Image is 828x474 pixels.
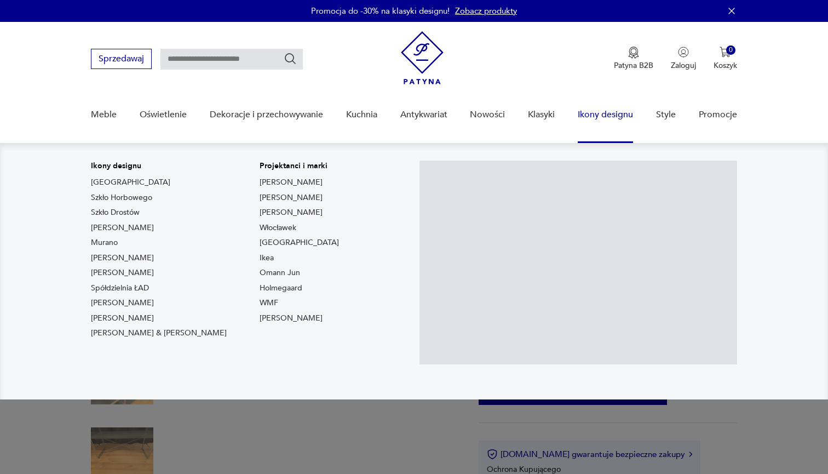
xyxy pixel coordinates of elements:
[91,177,170,188] a: [GEOGRAPHIC_DATA]
[678,47,689,58] img: Ikonka użytkownika
[140,94,187,136] a: Oświetlenie
[260,298,278,309] a: WMF
[311,5,450,16] p: Promocja do -30% na klasyki designu!
[260,267,300,278] a: Omann Jun
[714,60,737,71] p: Koszyk
[656,94,676,136] a: Style
[91,237,118,248] a: Murano
[91,56,152,64] a: Sprzedawaj
[91,283,149,294] a: Spółdzielnia ŁAD
[400,94,447,136] a: Antykwariat
[260,177,323,188] a: [PERSON_NAME]
[260,253,274,264] a: Ikea
[260,222,296,233] a: Włocławek
[528,94,555,136] a: Klasyki
[671,60,696,71] p: Zaloguj
[91,49,152,69] button: Sprzedawaj
[91,222,154,233] a: [PERSON_NAME]
[614,60,653,71] p: Patyna B2B
[699,94,737,136] a: Promocje
[91,192,152,203] a: Szkło Horbowego
[614,47,653,71] button: Patyna B2B
[470,94,505,136] a: Nowości
[91,298,154,309] a: [PERSON_NAME]
[614,47,653,71] a: Ikona medaluPatyna B2B
[628,47,639,59] img: Ikona medalu
[260,237,339,248] a: [GEOGRAPHIC_DATA]
[91,313,154,324] a: [PERSON_NAME]
[260,207,323,218] a: [PERSON_NAME]
[91,207,140,218] a: Szkło Drostów
[578,94,633,136] a: Ikony designu
[260,283,302,294] a: Holmegaard
[91,253,154,264] a: [PERSON_NAME]
[210,94,323,136] a: Dekoracje i przechowywanie
[720,47,731,58] img: Ikona koszyka
[91,267,154,278] a: [PERSON_NAME]
[346,94,377,136] a: Kuchnia
[91,328,227,339] a: [PERSON_NAME] & [PERSON_NAME]
[714,47,737,71] button: 0Koszyk
[91,94,117,136] a: Meble
[455,5,517,16] a: Zobacz produkty
[260,192,323,203] a: [PERSON_NAME]
[91,161,227,172] p: Ikony designu
[284,52,297,65] button: Szukaj
[260,313,323,324] a: [PERSON_NAME]
[401,31,444,84] img: Patyna - sklep z meblami i dekoracjami vintage
[260,161,339,172] p: Projektanci i marki
[671,47,696,71] button: Zaloguj
[726,45,735,55] div: 0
